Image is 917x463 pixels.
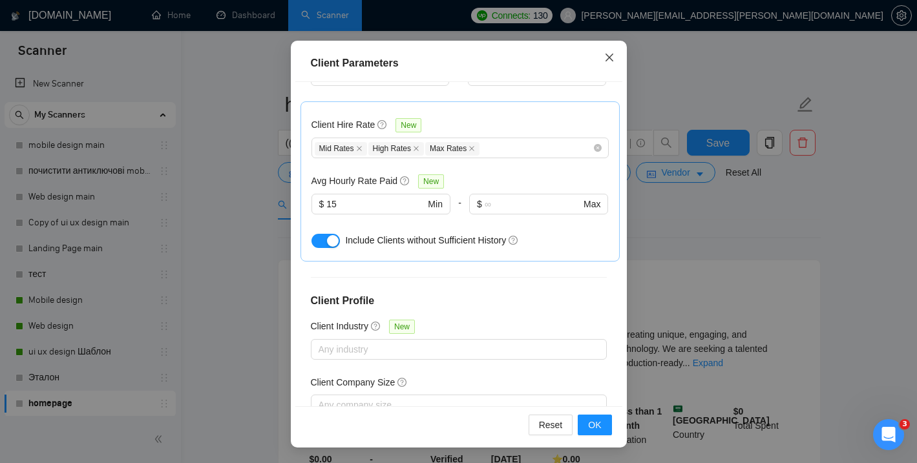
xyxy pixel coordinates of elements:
span: $ [477,197,482,211]
span: close [604,52,615,63]
h4: Client Profile [311,293,607,309]
span: question-circle [509,235,519,245]
button: Reset [529,415,573,435]
span: Min [428,197,443,211]
span: question-circle [400,176,410,186]
span: Reset [539,418,563,432]
span: question-circle [397,377,408,387]
span: $ [319,197,324,211]
h5: Client Hire Rate [311,118,375,132]
span: New [395,118,421,132]
h5: Avg Hourly Rate Paid [311,174,398,188]
div: - [449,65,468,101]
input: 0 [326,197,425,211]
span: Mid Rates [315,142,367,156]
span: question-circle [377,119,388,130]
iframe: Intercom live chat [873,419,904,450]
span: close [413,145,419,152]
span: question-circle [371,321,381,331]
button: OK [578,415,611,435]
span: close [469,145,475,152]
span: Include Clients without Sufficient History [345,235,506,245]
span: High Rates [368,142,424,156]
div: - [450,194,469,230]
span: Max Rates [425,142,480,156]
h5: Client Company Size [311,375,395,389]
span: close-circle [594,144,602,152]
h5: Client Industry [311,319,368,333]
span: 3 [900,419,910,429]
span: New [418,174,444,189]
div: Client Parameters [311,56,607,71]
span: OK [588,418,601,432]
span: New [389,320,415,334]
input: ∞ [485,197,581,211]
span: close [356,145,363,152]
button: Close [592,41,627,76]
span: Max [584,197,600,211]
